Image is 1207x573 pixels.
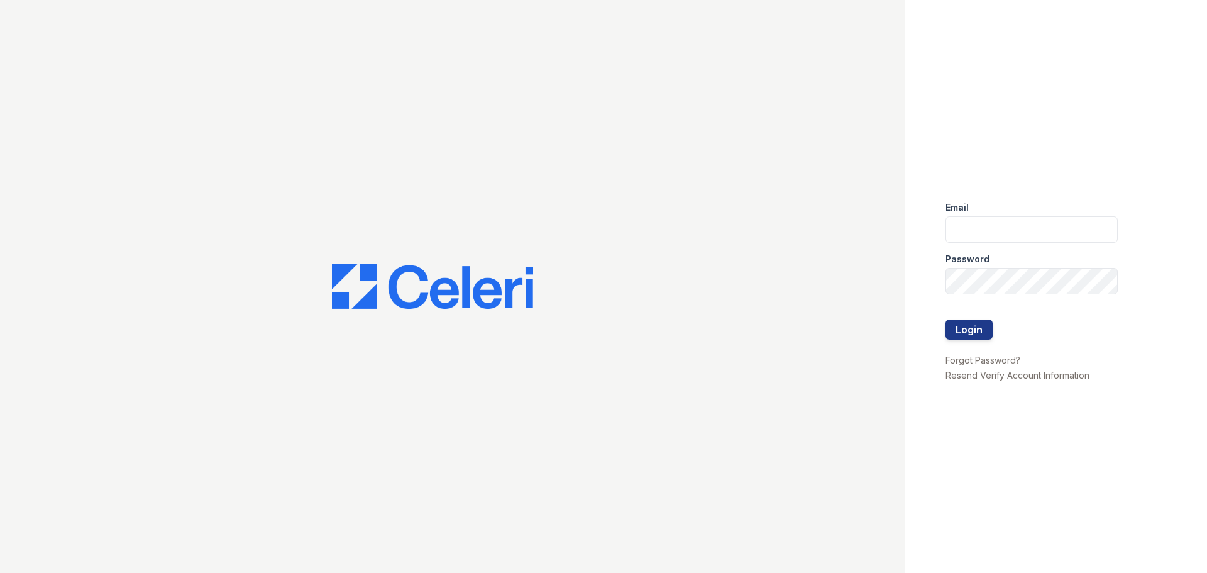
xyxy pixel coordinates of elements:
[945,370,1089,381] a: Resend Verify Account Information
[945,320,993,340] button: Login
[945,355,1020,365] a: Forgot Password?
[945,253,989,265] label: Password
[945,201,969,214] label: Email
[332,264,533,309] img: CE_Logo_Blue-a8612792a0a2168367f1c8372b55b34899dd931a85d93a1a3d3e32e68fde9ad4.png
